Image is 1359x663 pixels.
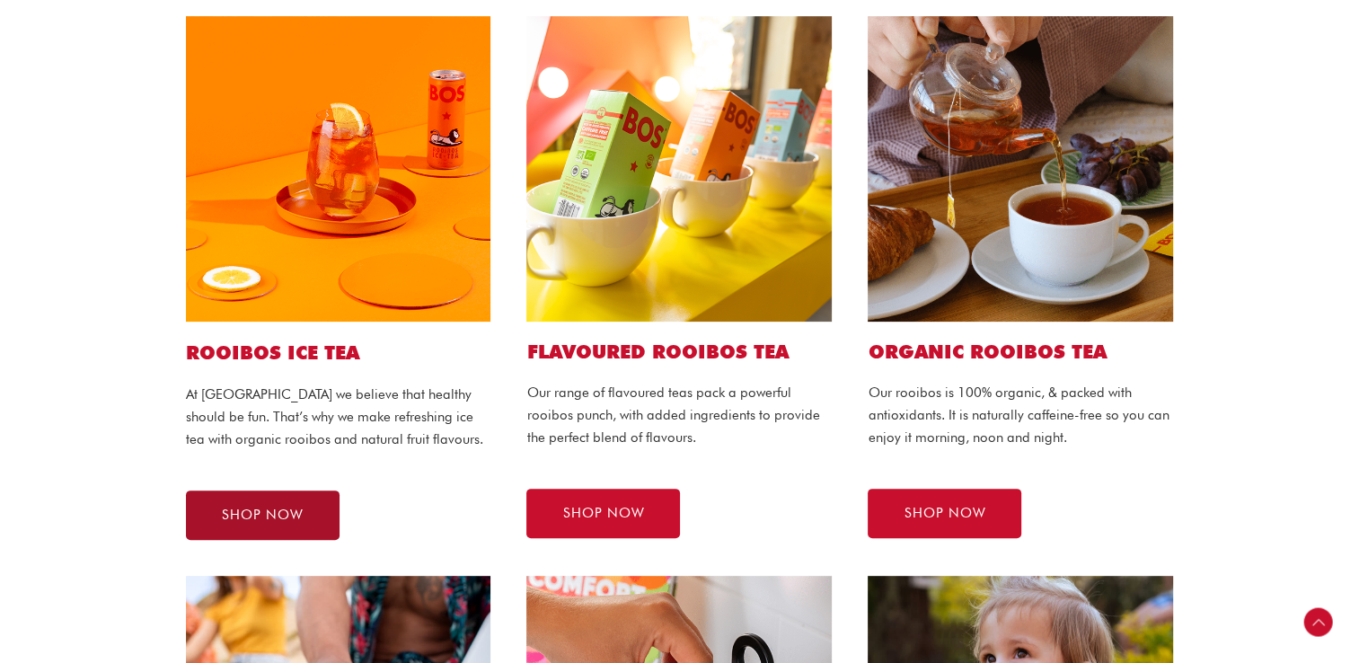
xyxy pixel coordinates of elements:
span: SHOP NOW [904,507,985,520]
a: SHOP NOW [868,489,1021,538]
p: Our rooibos is 100% organic, & packed with antioxidants. It is naturally caffeine-free so you can... [868,382,1173,448]
img: bos tea bags website1 [868,16,1173,322]
h2: Flavoured ROOIBOS TEA [526,340,832,364]
p: Our range of flavoured teas pack a powerful rooibos punch, with added ingredients to provide the ... [526,382,832,448]
span: SHOP NOW [562,507,644,520]
h2: Organic ROOIBOS TEA [868,340,1173,364]
a: SHOP NOW [526,489,680,538]
p: At [GEOGRAPHIC_DATA] we believe that healthy should be fun. That’s why we make refreshing ice tea... [186,384,491,450]
h1: ROOIBOS ICE TEA [186,340,491,366]
span: SHOP NOW [222,508,304,522]
a: SHOP NOW [186,491,340,540]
